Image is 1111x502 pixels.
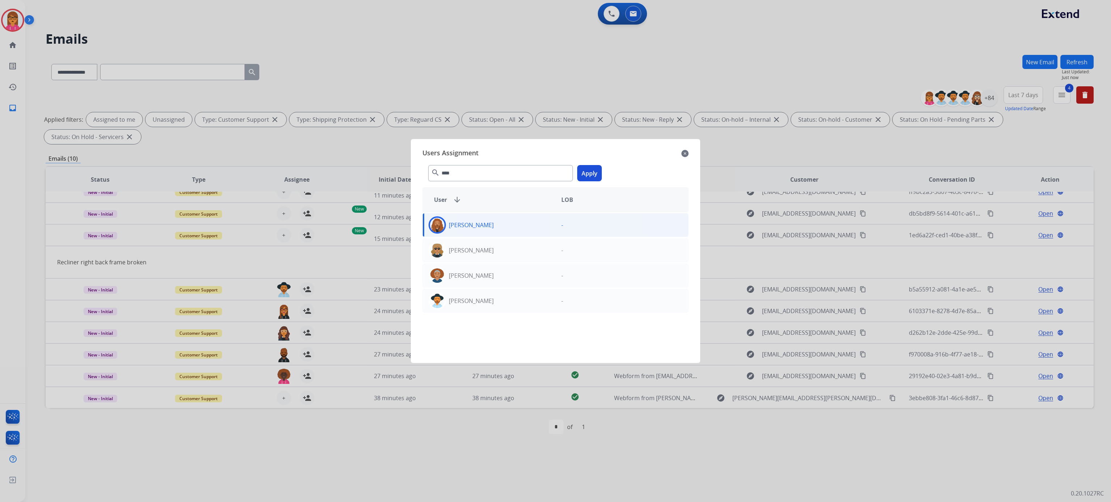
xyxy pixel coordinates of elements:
[681,149,689,158] mat-icon: close
[449,271,494,280] p: [PERSON_NAME]
[561,221,563,229] p: -
[422,148,478,159] span: Users Assignment
[577,165,602,181] button: Apply
[431,168,440,177] mat-icon: search
[428,195,555,204] div: User
[449,297,494,305] p: [PERSON_NAME]
[561,271,563,280] p: -
[453,195,461,204] mat-icon: arrow_downward
[561,297,563,305] p: -
[449,221,494,229] p: [PERSON_NAME]
[561,246,563,255] p: -
[449,246,494,255] p: [PERSON_NAME]
[561,195,573,204] span: LOB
